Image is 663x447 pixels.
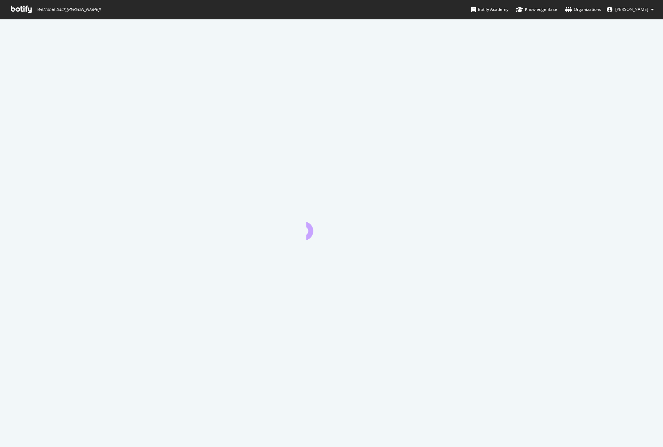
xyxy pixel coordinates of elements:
[516,6,557,13] div: Knowledge Base
[37,7,100,12] span: Welcome back, [PERSON_NAME] !
[306,215,357,240] div: animation
[601,4,659,15] button: [PERSON_NAME]
[565,6,601,13] div: Organizations
[471,6,508,13] div: Botify Academy
[615,6,648,12] span: Richard Nazarewicz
